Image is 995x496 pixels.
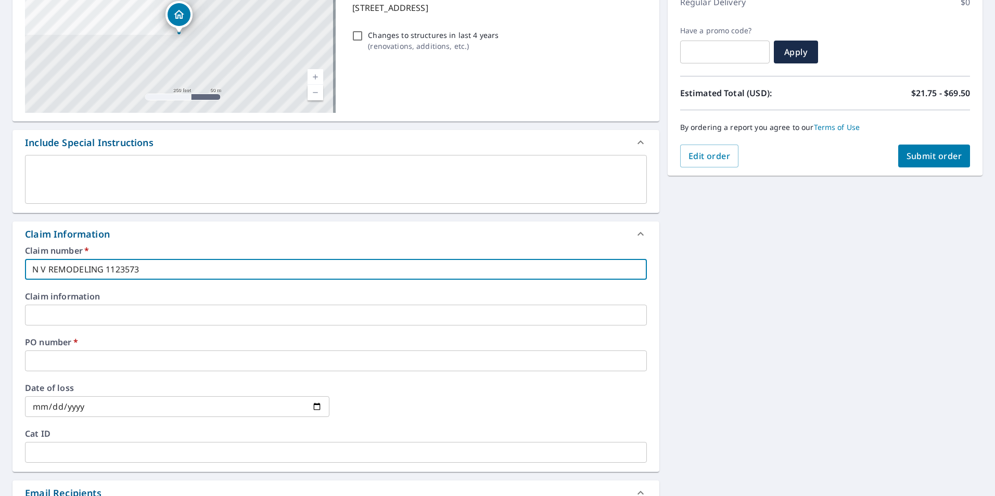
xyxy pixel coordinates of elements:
[25,227,110,241] div: Claim Information
[680,87,825,99] p: Estimated Total (USD):
[165,1,193,33] div: Dropped pin, building 1, Residential property, 22 Bittersweet Ln Norwell, MA 02061
[368,41,499,51] p: ( renovations, additions, etc. )
[25,292,647,301] label: Claim information
[774,41,818,63] button: Apply
[25,246,647,255] label: Claim number
[308,85,323,100] a: Current Level 17, Zoom Out
[782,46,810,58] span: Apply
[680,145,739,167] button: Edit order
[12,221,659,246] div: Claim Information
[12,130,659,155] div: Include Special Instructions
[308,69,323,85] a: Current Level 17, Zoom In
[368,30,499,41] p: Changes to structures in last 4 years
[680,123,970,132] p: By ordering a report you agree to our
[352,2,642,14] p: [STREET_ADDRESS]
[25,384,329,392] label: Date of loss
[25,429,647,438] label: Cat ID
[911,87,970,99] p: $21.75 - $69.50
[814,122,860,132] a: Terms of Use
[907,150,962,162] span: Submit order
[25,338,647,346] label: PO number
[25,136,154,150] div: Include Special Instructions
[688,150,731,162] span: Edit order
[898,145,971,167] button: Submit order
[680,26,770,35] label: Have a promo code?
